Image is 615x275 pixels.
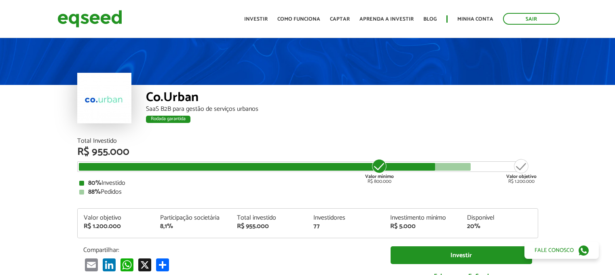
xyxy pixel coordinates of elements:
div: Rodada garantida [146,116,190,123]
div: R$ 955.000 [77,147,538,157]
div: SaaS B2B para gestão de serviços urbanos [146,106,538,112]
a: Blog [423,17,437,22]
a: Email [83,258,99,271]
a: X [137,258,153,271]
a: LinkedIn [101,258,117,271]
div: R$ 1.200.000 [506,158,537,184]
img: EqSeed [57,8,122,30]
strong: 80% [88,178,101,188]
a: Como funciona [277,17,320,22]
a: Compartilhar [154,258,171,271]
a: Fale conosco [524,242,599,259]
div: Total investido [237,215,302,221]
a: WhatsApp [119,258,135,271]
div: Co.Urban [146,91,538,106]
a: Sair [503,13,560,25]
div: Investimento mínimo [390,215,455,221]
div: 8,1% [160,223,225,230]
div: R$ 955.000 [237,223,302,230]
strong: Valor mínimo [365,173,394,180]
div: R$ 1.200.000 [84,223,148,230]
div: Investidores [313,215,378,221]
strong: 88% [88,186,101,197]
div: Total Investido [77,138,538,144]
p: Compartilhar: [83,246,378,254]
div: Investido [79,180,536,186]
div: R$ 5.000 [390,223,455,230]
a: Captar [330,17,350,22]
a: Aprenda a investir [359,17,414,22]
div: Disponível [467,215,532,221]
div: 77 [313,223,378,230]
div: Participação societária [160,215,225,221]
a: Minha conta [457,17,493,22]
div: Pedidos [79,189,536,195]
strong: Valor objetivo [506,173,537,180]
a: Investir [391,246,532,264]
div: R$ 800.000 [364,158,395,184]
div: 20% [467,223,532,230]
div: Valor objetivo [84,215,148,221]
a: Investir [244,17,268,22]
